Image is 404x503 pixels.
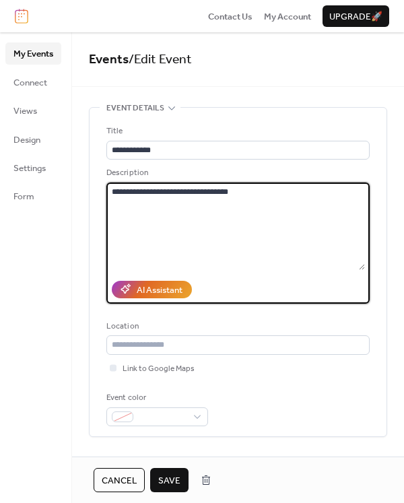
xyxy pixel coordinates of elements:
[5,129,61,150] a: Design
[5,42,61,64] a: My Events
[106,125,367,138] div: Title
[106,166,367,180] div: Description
[13,162,46,175] span: Settings
[106,391,205,405] div: Event color
[112,281,192,298] button: AI Assistant
[123,362,195,376] span: Link to Google Maps
[106,102,164,115] span: Event details
[13,104,37,118] span: Views
[89,47,129,72] a: Events
[106,453,164,467] span: Date and time
[13,133,40,147] span: Design
[5,71,61,93] a: Connect
[13,190,34,203] span: Form
[94,468,145,492] button: Cancel
[208,9,252,23] a: Contact Us
[5,185,61,207] a: Form
[129,47,192,72] span: / Edit Event
[15,9,28,24] img: logo
[323,5,389,27] button: Upgrade🚀
[150,468,189,492] button: Save
[13,76,47,90] span: Connect
[264,9,311,23] a: My Account
[137,283,182,297] div: AI Assistant
[106,320,367,333] div: Location
[13,47,53,61] span: My Events
[158,474,180,488] span: Save
[264,10,311,24] span: My Account
[102,474,137,488] span: Cancel
[5,157,61,178] a: Settings
[329,10,382,24] span: Upgrade 🚀
[5,100,61,121] a: Views
[208,10,252,24] span: Contact Us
